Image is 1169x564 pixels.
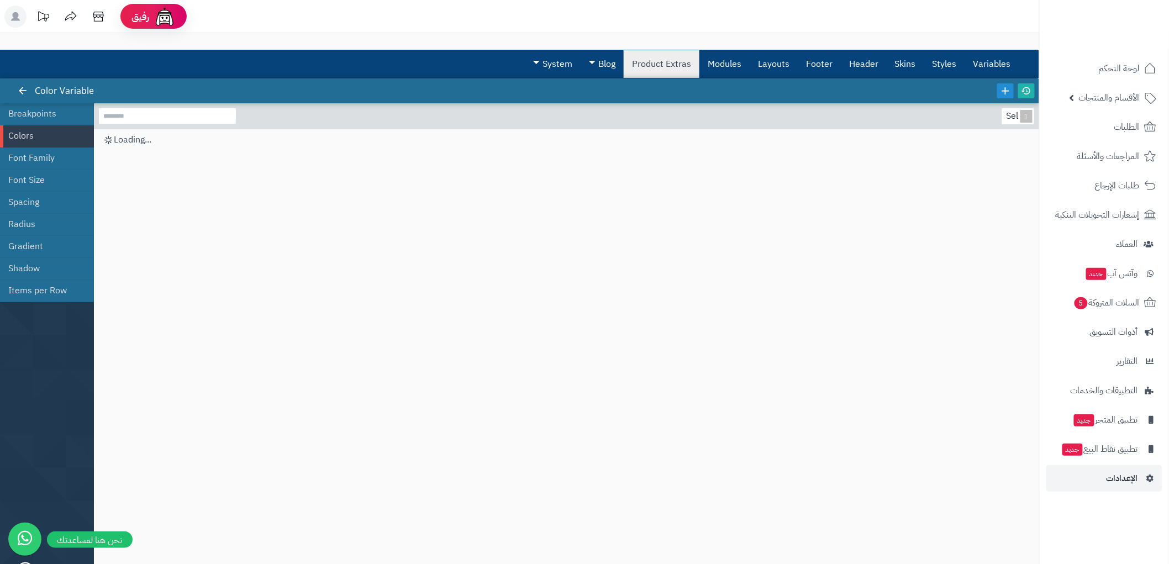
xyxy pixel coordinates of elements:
[8,213,77,235] a: Radius
[8,147,77,169] a: Font Family
[1074,414,1094,426] span: جديد
[1095,178,1140,193] span: طلبات الإرجاع
[1046,407,1162,433] a: تطبيق المتجرجديد
[887,50,924,78] a: Skins
[798,50,841,78] a: Footer
[624,50,699,78] a: Product Extras
[8,103,77,125] a: Breakpoints
[1117,354,1138,369] span: التقارير
[8,125,77,147] a: Colors
[131,10,149,23] span: رفيق
[750,50,798,78] a: Layouts
[8,257,77,280] a: Shadow
[1061,441,1138,457] span: تطبيق نقاط البيع
[8,191,77,213] a: Spacing
[699,50,750,78] a: Modules
[1046,348,1162,375] a: التقارير
[1085,266,1138,281] span: وآتس آب
[581,50,624,78] a: Blog
[924,50,965,78] a: Styles
[1046,260,1162,287] a: وآتس آبجديد
[1114,119,1140,135] span: الطلبات
[1002,108,1032,124] div: Select...
[1046,172,1162,199] a: طلبات الإرجاع
[1071,383,1138,398] span: التطبيقات والخدمات
[1046,231,1162,257] a: العملاء
[154,6,176,28] img: ai-face.png
[1077,149,1140,164] span: المراجعات والأسئلة
[29,6,57,30] a: تحديثات المنصة
[1046,55,1162,82] a: لوحة التحكم
[1079,90,1140,106] span: الأقسام والمنتجات
[20,78,105,103] div: Color Variable
[1073,295,1140,310] span: السلات المتروكة
[1046,319,1162,345] a: أدوات التسويق
[1056,207,1140,223] span: إشعارات التحويلات البنكية
[8,235,77,257] a: Gradient
[8,169,77,191] a: Font Size
[8,280,77,302] a: Items per Row
[114,133,151,146] span: Loading...
[525,50,581,78] a: System
[1086,268,1107,280] span: جديد
[1046,377,1162,404] a: التطبيقات والخدمات
[1046,289,1162,316] a: السلات المتروكة5
[1046,436,1162,462] a: تطبيق نقاط البيعجديد
[1107,471,1138,486] span: الإعدادات
[1099,61,1140,76] span: لوحة التحكم
[1046,143,1162,170] a: المراجعات والأسئلة
[1117,236,1138,252] span: العملاء
[965,50,1019,78] a: Variables
[1046,114,1162,140] a: الطلبات
[1046,202,1162,228] a: إشعارات التحويلات البنكية
[1090,324,1138,340] span: أدوات التسويق
[1073,412,1138,428] span: تطبيق المتجر
[1075,297,1088,309] span: 5
[1062,444,1083,456] span: جديد
[841,50,887,78] a: Header
[1046,465,1162,492] a: الإعدادات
